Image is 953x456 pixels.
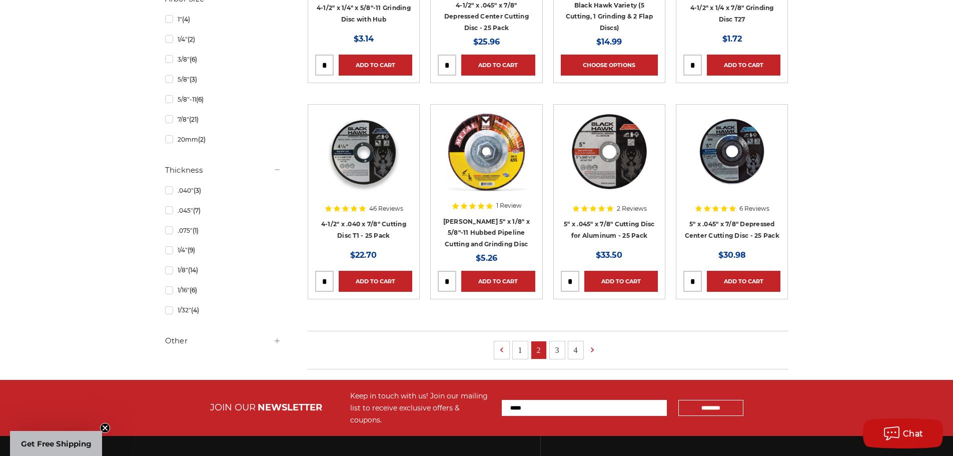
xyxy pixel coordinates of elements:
span: (6) [190,286,197,294]
a: 1/8" [165,261,281,279]
a: 1/32" [165,301,281,319]
img: 5" x 3/64" x 7/8" Depressed Center Type 27 Cut Off Wheel [692,112,772,192]
img: Mercer 5" x 1/8" x 5/8"-11 Hubbed Cutting and Light Grinding Wheel [446,112,526,192]
a: Add to Cart [339,55,412,76]
a: 1/16" [165,281,281,299]
span: (3) [194,187,201,194]
a: Add to Cart [584,271,658,292]
a: 4-1/2" x .040 x 7/8" Cutting Disc T1 - 25 Pack [321,220,406,239]
div: Keep in touch with us! Join our mailing list to receive exclusive offers & coupons. [350,390,492,426]
a: 5" x 3/64" x 7/8" Depressed Center Type 27 Cut Off Wheel [683,112,780,209]
span: (7) [193,207,201,214]
span: $30.98 [718,250,746,260]
a: Add to Cart [707,271,780,292]
a: 20mm [165,131,281,148]
a: 4-1/2" x 1/4" x 5/8"-11 Grinding Disc with Hub [317,4,411,23]
a: 2 [531,341,546,359]
a: Add to Cart [461,55,535,76]
span: (4) [182,16,190,23]
span: Get Free Shipping [21,439,92,448]
button: Close teaser [100,423,110,433]
a: 4 [568,341,583,359]
span: (21) [189,116,199,123]
a: Choose Options [561,55,658,76]
img: 5 inch cutting disc for aluminum [569,112,649,192]
a: 5 inch cutting disc for aluminum [561,112,658,209]
a: 4-1/2" x 1/4 x 7/8" Grinding Disc T27 [690,4,774,23]
a: Add to Cart [461,271,535,292]
a: [PERSON_NAME] 5" x 1/8" x 5/8"-11 Hubbed Pipeline Cutting and Grinding Disc [443,218,530,248]
span: 6 Reviews [739,206,769,212]
a: 5" x .045" x 7/8" Depressed Center Cutting Disc - 25 Pack [685,220,779,239]
a: 1/4" [165,31,281,48]
span: $1.72 [722,34,742,44]
span: (6) [196,96,204,103]
span: (3) [190,76,197,83]
span: $22.70 [350,250,377,260]
a: .040" [165,182,281,199]
span: (14) [188,266,198,274]
a: 1/4" [165,241,281,259]
a: Add to Cart [707,55,780,76]
span: (4) [191,306,199,314]
a: 3 [550,341,565,359]
span: NEWSLETTER [258,402,322,413]
span: $5.26 [476,253,497,263]
a: 3/8" [165,51,281,68]
span: (1) [193,227,199,234]
a: 7/8" [165,111,281,128]
a: 5/8"-11 [165,91,281,108]
a: 1" [165,11,281,28]
span: 2 Reviews [617,206,647,212]
span: $14.99 [596,37,622,47]
a: 4-1/2" x .045" x 7/8" Depressed Center Cutting Disc - 25 Pack [444,2,529,32]
button: Chat [863,418,943,448]
span: (2) [188,36,195,43]
span: JOIN OUR [210,402,256,413]
span: (9) [188,246,195,254]
span: (6) [190,56,197,63]
span: $3.14 [354,34,374,44]
a: Mercer 5" x 1/8" x 5/8"-11 Hubbed Cutting and Light Grinding Wheel [438,112,535,209]
a: Add to Cart [339,271,412,292]
a: 4-1/2" super thin cut off wheel for fast metal cutting and minimal kerf [315,112,412,209]
img: 4-1/2" super thin cut off wheel for fast metal cutting and minimal kerf [324,112,404,192]
a: 5/8" [165,71,281,88]
span: 46 Reviews [369,206,403,212]
a: 1 [513,341,528,359]
h5: Other [165,335,281,347]
a: .045" [165,202,281,219]
span: Chat [903,429,923,438]
h5: Thickness [165,164,281,176]
a: 5" x .045" x 7/8" Cutting Disc for Aluminum - 25 Pack [564,220,655,239]
div: Get Free ShippingClose teaser [10,431,102,456]
a: .075" [165,222,281,239]
a: Black Hawk Variety (5 Cutting, 1 Grinding & 2 Flap Discs) [566,2,653,32]
span: $25.96 [473,37,500,47]
span: (2) [198,136,206,143]
span: $33.50 [596,250,622,260]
